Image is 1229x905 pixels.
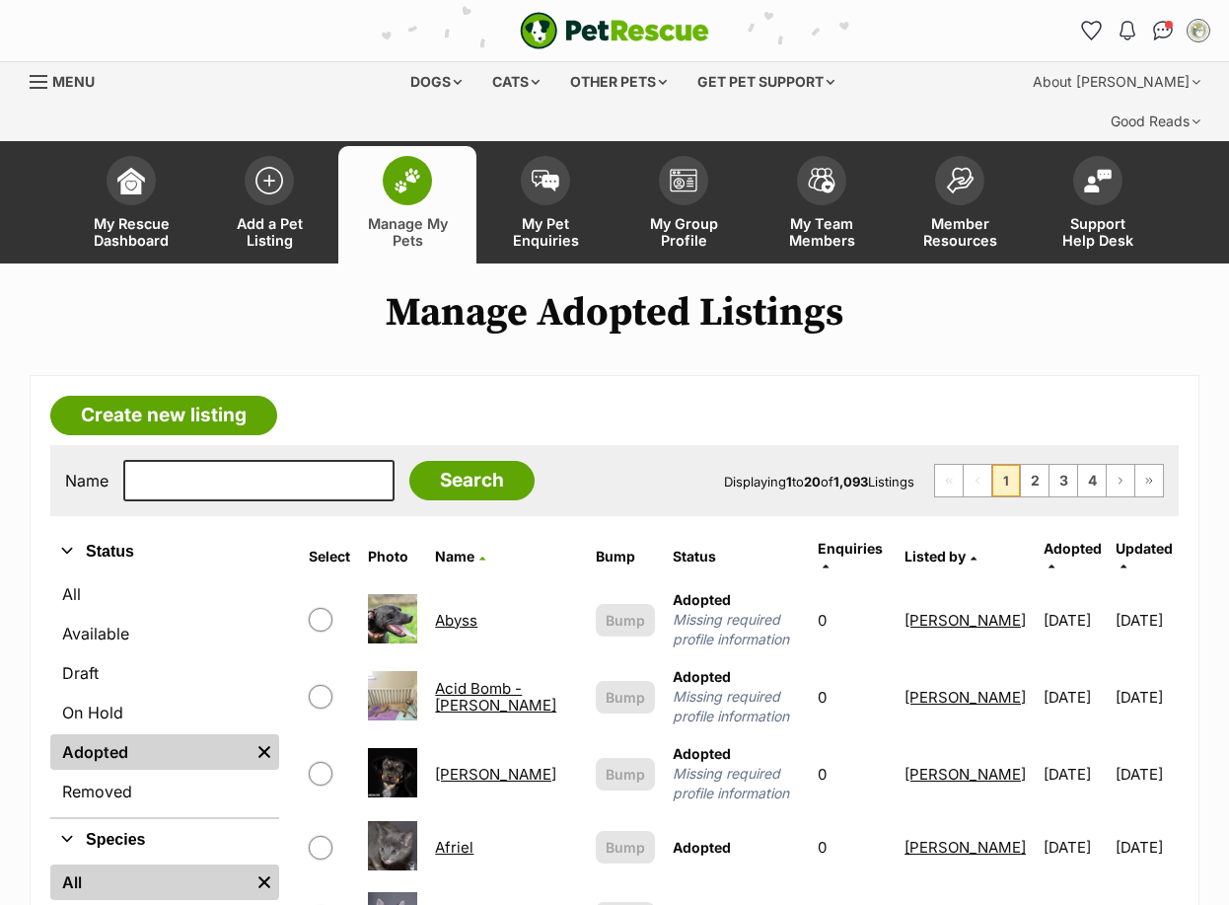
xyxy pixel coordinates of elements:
a: Remove filter [250,865,279,900]
strong: 20 [804,474,821,490]
img: dashboard-icon-eb2f2d2d3e046f16d808141f083e7271f6b2e854fb5c12c21221c1fb7104beca.svg [117,167,145,194]
img: pet-enquiries-icon-7e3ad2cf08bfb03b45e93fb7055b45f3efa6380592205ae92323e6603595dc1f.svg [532,170,559,191]
span: Menu [52,73,95,90]
span: Missing required profile information [673,687,800,726]
a: All [50,865,250,900]
a: My Pet Enquiries [476,146,614,264]
a: Support Help Desk [1029,146,1167,264]
img: add-pet-listing-icon-0afa8454b4691262ce3f59096e99ab1cd57d4a30225e0717b998d2c9b9846f56.svg [255,167,283,194]
a: My Team Members [753,146,891,264]
img: team-members-icon-5396bd8760b3fe7c0b43da4ab00e1e3bb1a5d9ba89233759b79545d2d3fc5d0d.svg [808,168,835,193]
button: Notifications [1112,15,1143,46]
a: [PERSON_NAME] [904,838,1026,857]
a: Adopted [1044,540,1102,572]
th: Photo [360,533,425,580]
span: Previous page [964,465,991,496]
td: [DATE] [1036,813,1114,881]
a: Last page [1135,465,1163,496]
td: [DATE] [1036,659,1114,734]
a: Enquiries [818,540,883,572]
img: group-profile-icon-3fa3cf56718a62981997c0bc7e787c4b2cf8bcc04b72c1350f741eb67cf2f40e.svg [670,169,697,192]
a: Available [50,616,279,651]
img: Lorraine Doornebosch profile pic [1189,21,1208,40]
button: Bump [596,681,655,714]
th: Status [665,533,808,580]
a: Member Resources [891,146,1029,264]
strong: 1 [786,474,792,490]
a: Updated [1116,540,1173,572]
span: My Rescue Dashboard [87,215,176,249]
td: [DATE] [1116,582,1177,657]
a: Removed [50,774,279,809]
span: Adopted [673,839,731,856]
button: Bump [596,604,655,637]
td: [DATE] [1036,736,1114,811]
span: translation missing: en.admin.listings.index.attributes.enquiries [818,540,883,557]
a: Afriel [435,838,473,857]
a: [PERSON_NAME] [904,611,1026,630]
img: manage-my-pets-icon-02211641906a0b7f246fdf0571729dbe1e7629f14944591b6c1af311fb30b64b.svg [394,168,421,193]
td: [DATE] [1036,582,1114,657]
nav: Pagination [934,464,1164,497]
span: Bump [606,687,645,708]
a: PetRescue [520,12,709,49]
img: Afriel [368,821,417,870]
a: Page 3 [1049,465,1077,496]
a: [PERSON_NAME] [904,765,1026,784]
span: My Group Profile [639,215,728,249]
td: 0 [810,659,895,734]
a: [PERSON_NAME] [435,765,556,784]
label: Name [65,472,108,490]
button: Species [50,827,279,853]
button: My account [1183,15,1214,46]
span: Adopted [673,668,731,685]
a: My Rescue Dashboard [62,146,200,264]
th: Select [301,533,358,580]
div: Status [50,572,279,817]
td: 0 [810,736,895,811]
strong: 1,093 [833,474,868,490]
span: First page [935,465,963,496]
a: Abyss [435,611,477,630]
img: Acid Bomb - Alice [368,671,417,720]
span: Adopted [673,745,731,762]
ul: Account quick links [1076,15,1214,46]
img: Adair [368,748,417,797]
a: Create new listing [50,396,277,435]
span: Updated [1116,540,1173,557]
a: Next page [1107,465,1134,496]
span: Displaying to of Listings [724,474,914,490]
span: Member Resources [915,215,1004,249]
span: Adopted [673,591,731,608]
a: On Hold [50,695,279,730]
img: Abyss [368,594,417,643]
a: Name [435,548,485,565]
span: Adopted [1044,540,1102,557]
img: member-resources-icon-8e73f808a243e03378d46382f2149f9095a855e16c252ad45f914b54edf8863c.svg [946,167,974,193]
span: Page 1 [992,465,1020,496]
img: chat-41dd97257d64d25036548639549fe6c8038ab92f7586957e7f3b1b290dea8141.svg [1153,21,1174,40]
td: [DATE] [1116,659,1177,734]
div: Dogs [397,62,475,102]
a: Acid Bomb - [PERSON_NAME] [435,679,556,715]
div: Good Reads [1097,102,1214,141]
a: Manage My Pets [338,146,476,264]
a: Page 2 [1021,465,1048,496]
span: Add a Pet Listing [225,215,314,249]
span: My Team Members [777,215,866,249]
a: Favourites [1076,15,1108,46]
a: Page 4 [1078,465,1106,496]
td: 0 [810,813,895,881]
input: Search [409,461,535,500]
a: Conversations [1147,15,1179,46]
button: Bump [596,758,655,791]
img: help-desk-icon-fdf02630f3aa405de69fd3d07c3f3aa587a6932b1a1747fa1d2bba05be0121f9.svg [1084,169,1112,192]
th: Bump [588,533,663,580]
span: Support Help Desk [1053,215,1142,249]
button: Bump [596,831,655,864]
a: Listed by [904,548,976,565]
div: About [PERSON_NAME] [1019,62,1214,102]
a: Add a Pet Listing [200,146,338,264]
a: My Group Profile [614,146,753,264]
td: 0 [810,582,895,657]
